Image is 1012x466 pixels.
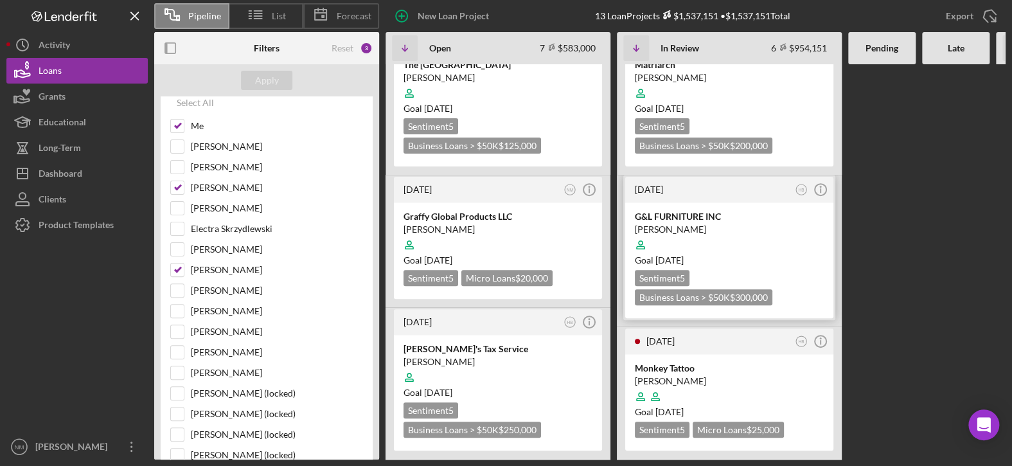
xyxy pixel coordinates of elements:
time: 07/26/2025 [655,103,684,114]
label: [PERSON_NAME] (locked) [191,408,363,420]
span: Pipeline [188,11,221,21]
button: NM[PERSON_NAME] [6,434,148,460]
div: Sentiment 5 [404,402,458,418]
label: [PERSON_NAME] [191,305,363,318]
div: Reset [332,43,353,53]
div: Micro Loans $25,000 [693,422,784,438]
div: [PERSON_NAME] [635,71,824,84]
button: Select All [170,90,220,116]
button: Long-Term [6,135,148,161]
button: NM [562,181,579,199]
a: [DATE]HBG&L FURNITURE INC[PERSON_NAME]Goal [DATE]Sentiment5Business Loans > $50K$300,000 [623,175,835,320]
div: 13 Loan Projects • $1,537,151 Total [595,10,790,21]
button: Dashboard [6,161,148,186]
div: The [GEOGRAPHIC_DATA] [404,58,592,71]
div: Grants [39,84,66,112]
time: 2025-06-23 21:26 [646,336,675,346]
div: Export [946,3,973,29]
div: Activity [39,32,70,61]
div: Sentiment 5 [635,270,689,286]
span: Goal [635,103,684,114]
div: Clients [39,186,66,215]
label: [PERSON_NAME] [191,243,363,256]
label: Electra Skrzydlewski [191,222,363,235]
div: G&L FURNITURE INC [635,210,824,223]
span: Goal [635,255,684,265]
text: NM [567,187,573,192]
time: 2025-07-14 02:34 [404,184,432,195]
button: Export [933,3,1006,29]
time: 2025-06-25 18:19 [635,184,663,195]
label: [PERSON_NAME] [191,202,363,215]
div: Apply [255,71,279,90]
button: Grants [6,84,148,109]
div: New Loan Project [418,3,489,29]
b: Open [429,43,451,53]
div: 7 $583,000 [540,42,596,53]
div: Dashboard [39,161,82,190]
div: Business Loans > $50K $300,000 [635,289,772,305]
label: [PERSON_NAME] [191,181,363,194]
a: [DATE]HBMonkey Tattoo[PERSON_NAME]Goal [DATE]Sentiment5Micro Loans$25,000 [623,327,835,453]
text: HB [567,319,573,324]
label: [PERSON_NAME] (locked) [191,449,363,462]
time: 05/30/2025 [655,255,684,265]
div: Long-Term [39,135,81,164]
span: Goal [404,387,452,398]
span: Goal [404,255,452,265]
b: Filters [254,43,280,53]
time: 07/25/2025 [424,255,452,265]
a: Clients [6,186,148,212]
label: [PERSON_NAME] [191,284,363,297]
div: [PERSON_NAME]'s Tax Service [404,343,592,355]
button: Activity [6,32,148,58]
div: 3 [360,42,373,55]
time: 09/27/2025 [424,387,452,398]
label: Me [191,120,363,132]
b: Late [948,43,964,53]
label: [PERSON_NAME] [191,161,363,174]
div: [PERSON_NAME] [404,223,592,236]
text: HB [799,339,804,343]
button: Educational [6,109,148,135]
b: Pending [866,43,898,53]
text: NM [15,444,24,451]
span: List [272,11,286,21]
div: [PERSON_NAME] [404,355,592,368]
div: Select All [177,90,214,116]
span: Goal [635,406,684,417]
text: HB [799,187,804,192]
div: $1,537,151 [660,10,718,21]
div: Business Loans > $50K $200,000 [635,138,772,154]
button: HB [793,333,810,350]
b: In Review [661,43,699,53]
div: Matriarch [635,58,824,71]
button: Loans [6,58,148,84]
a: [DATE]HB[PERSON_NAME]'s Tax Service[PERSON_NAME]Goal [DATE]Sentiment5Business Loans > $50K$250,000 [392,307,604,453]
div: Sentiment 5 [635,118,689,134]
div: Business Loans > $50K $125,000 [404,138,541,154]
div: Monkey Tattoo [635,362,824,375]
div: Open Intercom Messenger [968,409,999,440]
button: HB [562,314,579,331]
label: [PERSON_NAME] (locked) [191,428,363,441]
time: 2025-04-23 16:20 [404,316,432,327]
span: Forecast [337,11,371,21]
span: Goal [404,103,452,114]
div: [PERSON_NAME] [32,434,116,463]
div: Sentiment 5 [635,422,689,438]
div: [PERSON_NAME] [635,375,824,388]
label: [PERSON_NAME] [191,325,363,338]
div: Sentiment 5 [404,118,458,134]
label: [PERSON_NAME] [191,346,363,359]
button: Product Templates [6,212,148,238]
button: New Loan Project [386,3,502,29]
a: [DATE]HBMatriarch[PERSON_NAME]Goal [DATE]Sentiment5Business Loans > $50K$200,000 [623,23,835,168]
div: Loans [39,58,62,87]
